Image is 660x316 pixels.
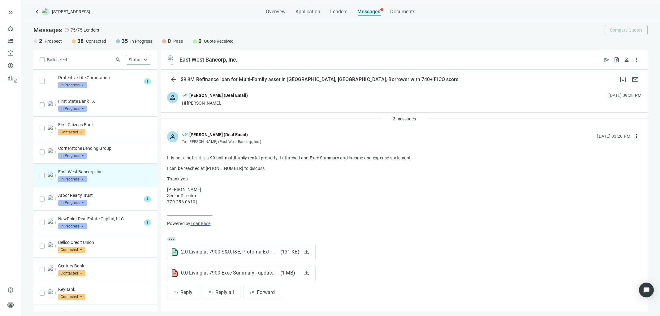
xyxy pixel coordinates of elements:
[181,249,299,255] span: 2.0 Living at 7900 S&U, I&E, Profoma Ext - Copy.xlsx
[47,124,56,133] img: 9901bdd9-2844-4f01-af16-050bde43efd2.png
[143,57,148,63] span: keyboard_arrow_up
[58,263,151,269] p: Century Bank
[182,100,248,106] div: Hi [PERSON_NAME],
[58,310,151,316] p: Wallis Bank
[623,57,630,63] span: person
[632,131,641,141] button: more_vert
[58,75,141,81] p: Protective Life Corporation
[52,9,90,15] span: [STREET_ADDRESS]
[58,192,141,198] p: Arbor Realty Trust
[209,290,214,295] span: reply_all
[617,73,629,86] button: archive
[58,82,87,88] span: In Progress
[632,76,639,83] span: mail
[47,56,67,63] span: Bulk select
[33,8,41,15] a: keyboard_arrow_left
[47,101,56,109] img: 409b8918-62c4-482d-91ad-bfb425df664f
[168,37,171,45] span: 0
[182,131,188,139] span: done_all
[64,28,69,32] span: error
[77,37,84,45] span: 38
[47,242,56,250] img: c1596327-9c23-411d-8666-4e056032f761.png
[257,289,275,295] span: Forward
[169,94,176,101] span: person
[169,133,176,141] span: person
[198,37,201,45] span: 0
[58,294,85,300] span: Contacted
[215,289,234,295] span: Reply all
[304,249,310,255] span: download
[173,38,183,44] span: Pass
[47,148,56,156] img: f3f17009-5499-4fdb-ae24-b4f85919d8eb
[390,9,415,15] span: Documents
[58,216,141,222] p: NewPoint Real Estate Capital, LLC.
[612,55,622,65] button: request_quote
[633,57,640,63] span: more_vert
[189,92,248,99] div: [PERSON_NAME] (Deal Email)
[597,133,630,140] div: [DATE] 03:20 PM
[33,26,62,34] span: Messages
[174,290,179,295] span: reply
[84,27,99,33] span: Lenders
[58,98,151,104] p: First State Bank TX
[58,145,151,151] p: Cornerstone Lending Group
[170,76,177,83] span: arrow_back
[608,92,641,99] div: [DATE] 09:28 PM
[302,268,312,278] button: download
[58,200,87,206] span: In Progress
[58,129,85,135] span: Contacted
[622,55,632,65] button: person
[42,8,50,15] img: deal-logo
[122,37,128,45] span: 35
[58,106,87,112] span: In Progress
[295,9,320,15] span: Application
[266,9,286,15] span: Overview
[639,283,654,297] div: Open Intercom Messenger
[58,122,151,128] p: First Citizens Bank
[179,76,460,83] div: $9.9M Refinance loan for Multi-Family asset in [GEOGRAPHIC_DATA], [GEOGRAPHIC_DATA], Borrower wit...
[167,286,199,298] button: replyReply
[58,239,151,245] p: Bellco Credit Union
[632,55,641,65] button: more_vert
[204,38,234,44] span: Quote Received
[7,302,14,308] span: person
[71,27,82,33] span: 75/75
[144,219,151,226] span: 1
[47,171,56,180] img: 4a625ee1-9b78-464d-8145-9b5a9ca349c5.png
[58,169,151,175] p: East West Bancorp, Inc.
[304,270,310,276] span: download
[167,55,177,65] img: 4a625ee1-9b78-464d-8145-9b5a9ca349c5.png
[629,73,641,86] button: mail
[188,140,261,144] span: [PERSON_NAME] (East West Bancorp, Inc.)
[180,289,192,295] span: Reply
[129,57,141,62] span: Status
[58,247,85,253] span: Contacted
[39,37,42,45] span: 2
[45,38,62,44] span: Prospect
[388,114,421,124] button: 3 messages
[633,133,640,139] span: more_vert
[244,286,281,298] button: forwardForward
[279,249,299,255] span: ( 131 KB )
[619,76,627,83] span: archive
[189,131,248,138] div: [PERSON_NAME] (Deal Email)
[58,286,151,292] p: KeyBank
[250,290,255,295] span: forward
[47,265,56,274] img: bdbad3f4-b97c-4c5a-ad8a-08d8f50c107c
[393,116,416,121] span: 3 messages
[144,196,151,202] span: 1
[86,38,106,44] span: Contacted
[58,270,85,276] span: Contacted
[279,270,299,276] span: ( 1 MB )
[115,57,121,63] span: search
[130,38,152,44] span: In Progress
[47,195,56,203] img: 80b476db-b12d-4f50-a936-71f22a95f259
[330,9,347,15] span: Lenders
[182,92,188,100] span: done_all
[605,25,648,35] button: Compare Quotes
[181,270,299,276] span: 0.0 Living at 7900 Exec Summary - updated.pdf
[614,57,620,63] span: request_quote
[179,56,237,63] div: East West Bancorp, Inc.
[7,9,14,16] button: keyboard_double_arrow_right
